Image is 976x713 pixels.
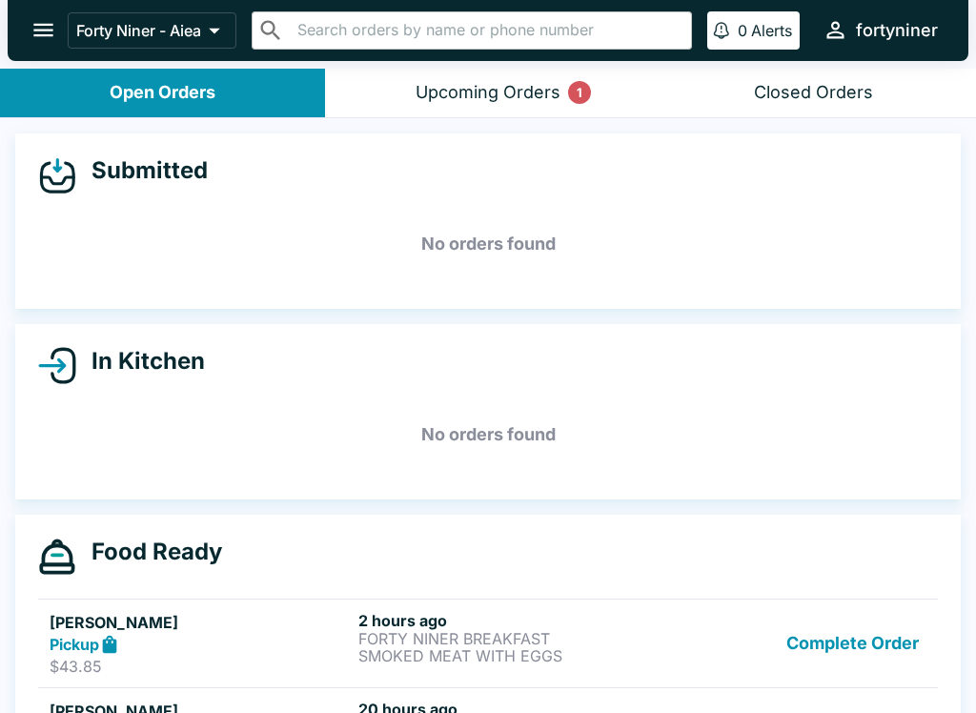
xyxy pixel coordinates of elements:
[416,82,560,104] div: Upcoming Orders
[50,635,99,654] strong: Pickup
[50,611,351,634] h5: [PERSON_NAME]
[76,21,201,40] p: Forty Niner - Aiea
[38,210,938,278] h5: No orders found
[779,611,926,677] button: Complete Order
[76,538,222,566] h4: Food Ready
[738,21,747,40] p: 0
[68,12,236,49] button: Forty Niner - Aiea
[110,82,215,104] div: Open Orders
[292,17,683,44] input: Search orders by name or phone number
[358,647,660,664] p: SMOKED MEAT WITH EGGS
[76,347,205,376] h4: In Kitchen
[754,82,873,104] div: Closed Orders
[50,657,351,676] p: $43.85
[358,630,660,647] p: FORTY NINER BREAKFAST
[577,83,582,102] p: 1
[751,21,792,40] p: Alerts
[19,6,68,54] button: open drawer
[815,10,945,51] button: fortyniner
[856,19,938,42] div: fortyniner
[38,599,938,688] a: [PERSON_NAME]Pickup$43.852 hours agoFORTY NINER BREAKFASTSMOKED MEAT WITH EGGSComplete Order
[38,400,938,469] h5: No orders found
[76,156,208,185] h4: Submitted
[358,611,660,630] h6: 2 hours ago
